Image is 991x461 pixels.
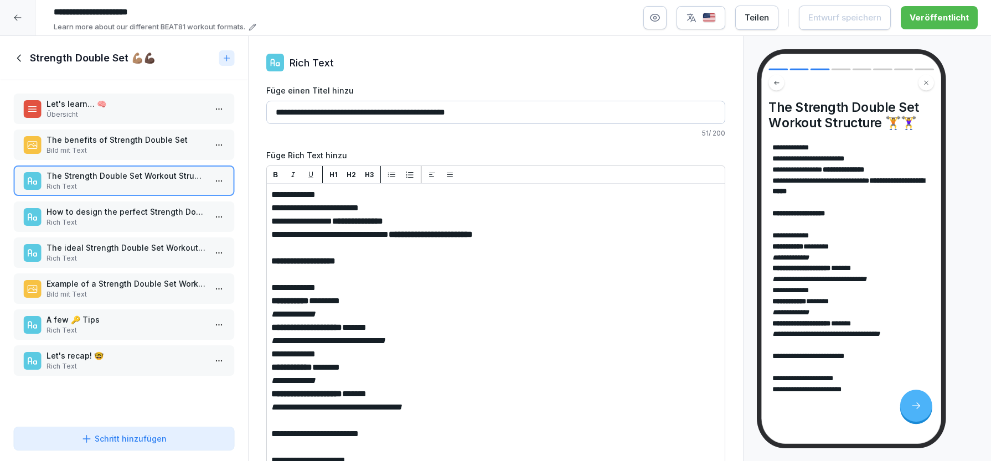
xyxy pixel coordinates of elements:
div: Veröffentlicht [910,12,969,24]
p: Rich Text [47,325,206,335]
button: H2 [345,168,358,182]
div: Let's learn… 🧠Übersicht [13,94,235,124]
h1: Strength Double Set 💪🏽💪🏿 [30,51,156,65]
h4: The Strength Double Set Workout Structure 🏋️🏋️‍♀️ [768,100,933,131]
p: Let's learn… 🧠 [47,98,206,110]
p: H1 [329,170,338,180]
div: The benefits of Strength Double SetBild mit Text [13,130,235,160]
img: us.svg [703,13,716,23]
button: Schritt hinzufügen [13,427,235,450]
p: Let's recap! 🤓 [47,350,206,361]
p: Learn more about our different BEAT81 workout formats. [54,22,245,33]
p: H2 [347,170,356,180]
button: Veröffentlicht [901,6,978,29]
button: Entwurf speichern [799,6,891,30]
div: Example of a Strength Double Set Workout 🙌Bild mit Text [13,273,235,304]
button: H3 [363,168,376,182]
p: Example of a Strength Double Set Workout 🙌 [47,278,206,289]
p: H3 [365,170,374,180]
p: Bild mit Text [47,146,206,156]
div: How to design the perfect Strength Double Set Workout 🎨Rich Text [13,201,235,232]
p: 51 / 200 [266,128,725,138]
p: Rich Text [47,182,206,191]
p: Übersicht [47,110,206,120]
label: Füge Rich Text hinzu [266,149,725,161]
div: Let's recap! 🤓Rich Text [13,345,235,376]
p: Rich Text [47,217,206,227]
p: The benefits of Strength Double Set [47,134,206,146]
button: H1 [327,168,340,182]
p: Rich Text [47,253,206,263]
div: Entwurf speichern [808,12,881,24]
p: How to design the perfect Strength Double Set Workout 🎨 [47,206,206,217]
p: Rich Text [47,361,206,371]
button: Teilen [735,6,778,30]
p: The Strength Double Set Workout Structure 🏋️🏋️‍♀️ [47,170,206,182]
p: Rich Text [290,55,334,70]
p: Bild mit Text [47,289,206,299]
div: Schritt hinzufügen [81,433,167,444]
label: Füge einen Titel hinzu [266,85,725,96]
div: The Strength Double Set Workout Structure 🏋️🏋️‍♀️Rich Text [13,165,235,196]
div: The ideal Strength Double Set Workout Formula 🧪Rich Text [13,237,235,268]
div: Teilen [745,12,769,24]
div: A few 🔑 TipsRich Text [13,309,235,340]
p: The ideal Strength Double Set Workout Formula 🧪 [47,242,206,253]
p: A few 🔑 Tips [47,314,206,325]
